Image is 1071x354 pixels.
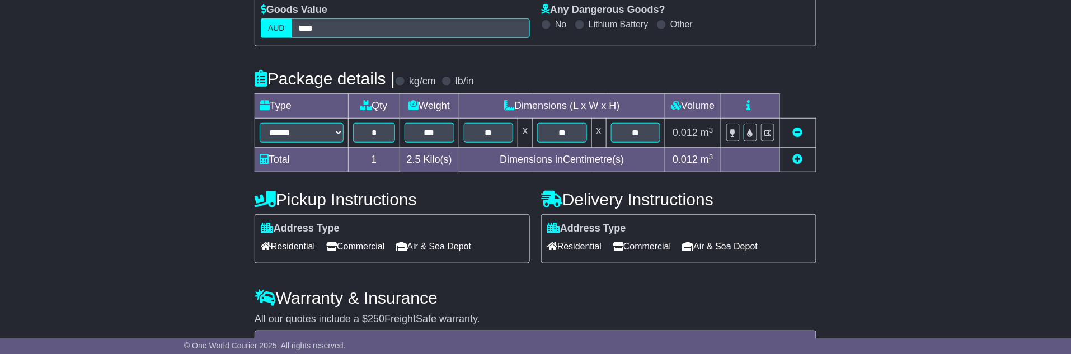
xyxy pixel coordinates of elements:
span: m [701,154,713,165]
span: Residential [261,238,315,255]
h4: Delivery Instructions [541,190,816,209]
td: Kilo(s) [400,148,459,172]
td: Dimensions in Centimetre(s) [459,148,665,172]
td: x [591,119,606,148]
td: 1 [348,148,400,172]
label: Address Type [547,223,626,235]
span: Air & Sea Depot [683,238,758,255]
span: m [701,127,713,138]
label: Lithium Battery [589,19,649,30]
span: 0.012 [673,154,698,165]
span: 0.012 [673,127,698,138]
a: Add new item [793,154,803,165]
sup: 3 [709,153,713,161]
label: lb/in [455,75,474,88]
h4: Package details | [255,69,395,88]
label: Other [670,19,693,30]
span: Residential [547,238,602,255]
span: Air & Sea Depot [396,238,472,255]
label: AUD [261,18,292,38]
span: Commercial [326,238,384,255]
td: Dimensions (L x W x H) [459,94,665,119]
sup: 3 [709,126,713,134]
label: Any Dangerous Goods? [541,4,665,16]
div: All our quotes include a $ FreightSafe warranty. [255,313,816,325]
label: No [555,19,566,30]
td: Qty [348,94,400,119]
span: 250 [368,313,384,324]
td: x [518,119,533,148]
a: Remove this item [793,127,803,138]
span: © One World Courier 2025. All rights reserved. [184,341,346,350]
label: Goods Value [261,4,327,16]
td: Total [255,148,349,172]
td: Weight [400,94,459,119]
h4: Warranty & Insurance [255,289,816,307]
td: Volume [665,94,721,119]
label: kg/cm [409,75,436,88]
h4: Pickup Instructions [255,190,530,209]
span: 2.5 [407,154,421,165]
span: Commercial [613,238,671,255]
td: Type [255,94,349,119]
label: Address Type [261,223,340,235]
